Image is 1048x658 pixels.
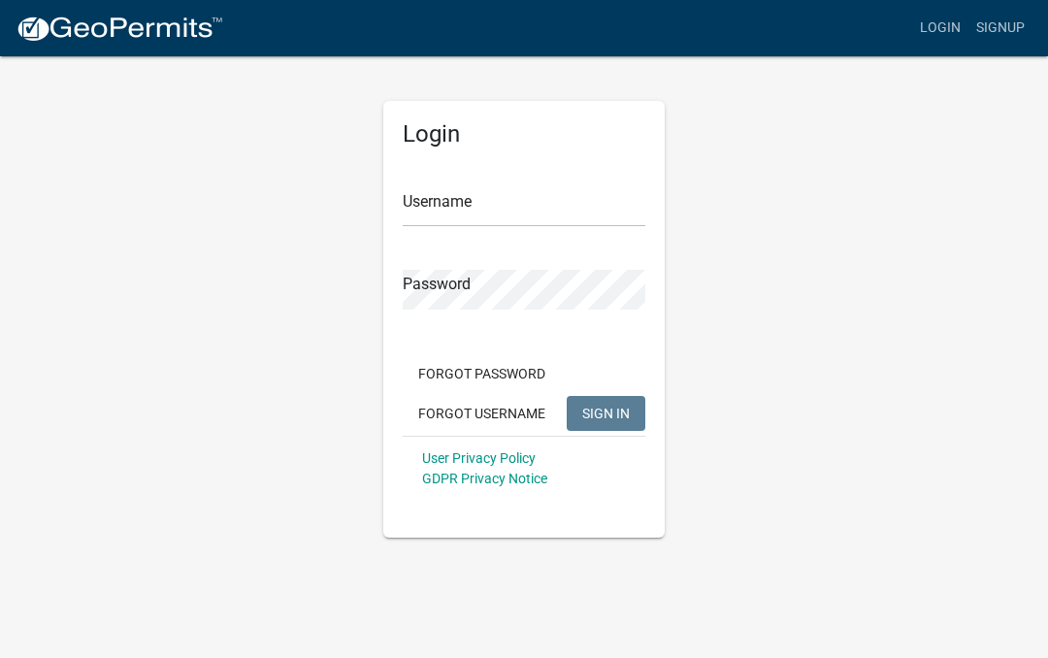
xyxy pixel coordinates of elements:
button: Forgot Username [403,396,561,431]
a: GDPR Privacy Notice [422,471,547,486]
a: Signup [968,10,1032,47]
a: User Privacy Policy [422,450,536,466]
span: SIGN IN [582,405,630,420]
button: SIGN IN [567,396,645,431]
a: Login [912,10,968,47]
h5: Login [403,120,645,148]
button: Forgot Password [403,356,561,391]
